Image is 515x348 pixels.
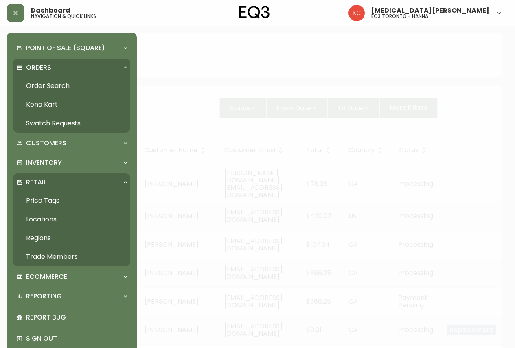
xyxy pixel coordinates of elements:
p: Retail [26,178,46,187]
div: Ecommerce [13,268,130,286]
p: Report Bug [26,313,127,322]
div: Inventory [13,154,130,172]
div: Customers [13,134,130,152]
a: Order Search [13,77,130,95]
span: Dashboard [31,7,70,14]
div: Point of Sale (Square) [13,39,130,57]
p: Reporting [26,292,62,301]
div: Report Bug [13,307,130,328]
a: Locations [13,210,130,229]
a: Regions [13,229,130,247]
span: [MEDICAL_DATA][PERSON_NAME] [371,7,489,14]
a: Swatch Requests [13,114,130,133]
img: logo [239,6,270,19]
a: Kona Kart [13,95,130,114]
div: Reporting [13,287,130,305]
h5: eq3 toronto - hanna [371,14,428,19]
h5: navigation & quick links [31,14,96,19]
a: Price Tags [13,191,130,210]
img: 6487344ffbf0e7f3b216948508909409 [348,5,365,21]
div: Orders [13,59,130,77]
p: Orders [26,63,51,72]
div: Retail [13,173,130,191]
p: Sign Out [26,334,127,343]
p: Point of Sale (Square) [26,44,105,53]
p: Inventory [26,158,62,167]
a: Trade Members [13,247,130,266]
p: Customers [26,139,66,148]
p: Ecommerce [26,272,67,281]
